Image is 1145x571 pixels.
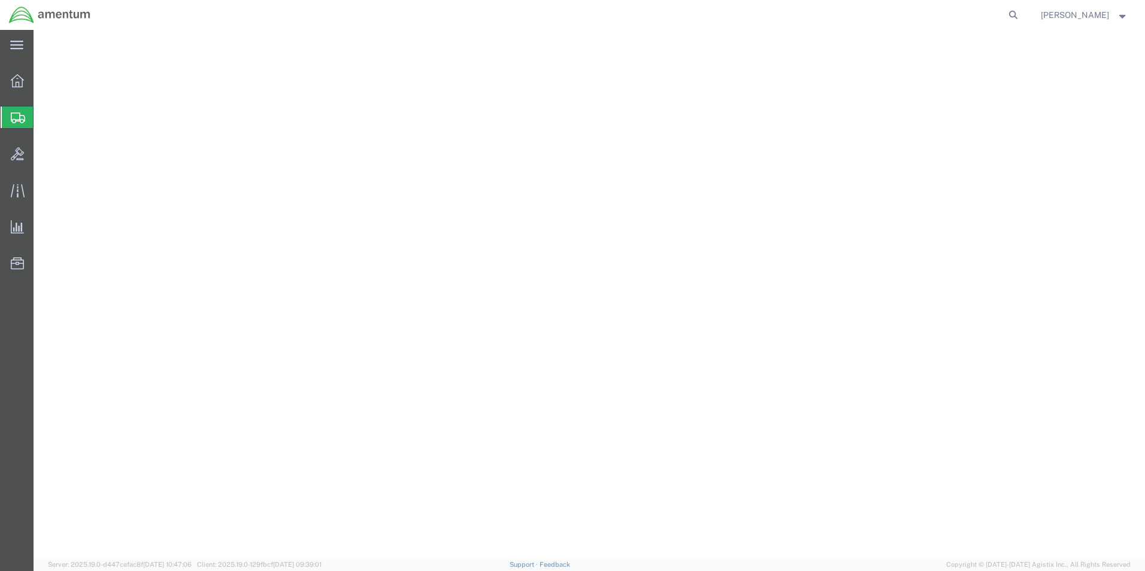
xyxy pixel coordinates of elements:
span: [DATE] 09:39:01 [273,561,322,568]
span: Joel Salinas [1041,8,1109,22]
a: Support [510,561,540,568]
img: logo [8,6,91,24]
span: [DATE] 10:47:06 [143,561,192,568]
span: Copyright © [DATE]-[DATE] Agistix Inc., All Rights Reserved [946,560,1131,570]
span: Server: 2025.19.0-d447cefac8f [48,561,192,568]
a: Feedback [540,561,570,568]
span: Client: 2025.19.0-129fbcf [197,561,322,568]
button: [PERSON_NAME] [1040,8,1129,22]
iframe: FS Legacy Container [34,30,1145,558]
